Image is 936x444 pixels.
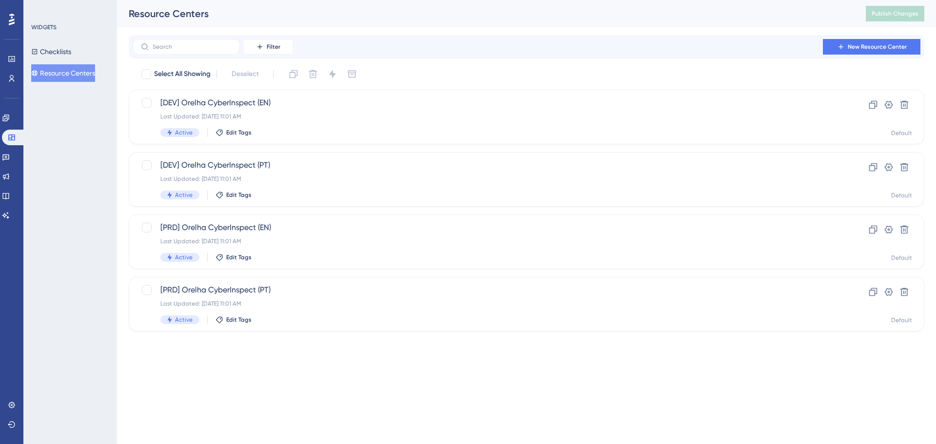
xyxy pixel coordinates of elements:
button: Edit Tags [215,129,252,136]
div: Default [891,192,912,199]
span: [PRD] Orelha CyberInspect (EN) [160,222,815,233]
div: Resource Centers [129,7,841,20]
div: Default [891,254,912,262]
button: Deselect [223,65,268,83]
button: Edit Tags [215,253,252,261]
span: Edit Tags [226,316,252,324]
div: Default [891,129,912,137]
span: Edit Tags [226,129,252,136]
button: Filter [244,39,292,55]
span: [DEV] Orelha CyberInspect (PT) [160,159,815,171]
span: Active [175,253,193,261]
div: Last Updated: [DATE] 11:01 AM [160,113,815,120]
span: [PRD] Orelha CyberInspect (PT) [160,284,815,296]
iframe: UserGuiding AI Assistant Launcher [895,405,924,435]
span: Deselect [232,68,259,80]
span: Active [175,316,193,324]
span: Select All Showing [154,68,211,80]
button: Edit Tags [215,316,252,324]
span: Publish Changes [872,10,918,18]
div: Default [891,316,912,324]
button: Publish Changes [866,6,924,21]
span: Active [175,191,193,199]
button: New Resource Center [823,39,920,55]
span: Active [175,129,193,136]
button: Edit Tags [215,191,252,199]
span: Edit Tags [226,253,252,261]
span: Filter [267,43,280,51]
button: Resource Centers [31,64,95,82]
div: Last Updated: [DATE] 11:01 AM [160,237,815,245]
button: Checklists [31,43,71,60]
div: Last Updated: [DATE] 11:01 AM [160,175,815,183]
div: WIDGETS [31,23,57,31]
span: Edit Tags [226,191,252,199]
span: [DEV] Orelha CyberInspect (EN) [160,97,815,109]
span: New Resource Center [848,43,907,51]
div: Last Updated: [DATE] 11:01 AM [160,300,815,308]
input: Search [153,43,232,50]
